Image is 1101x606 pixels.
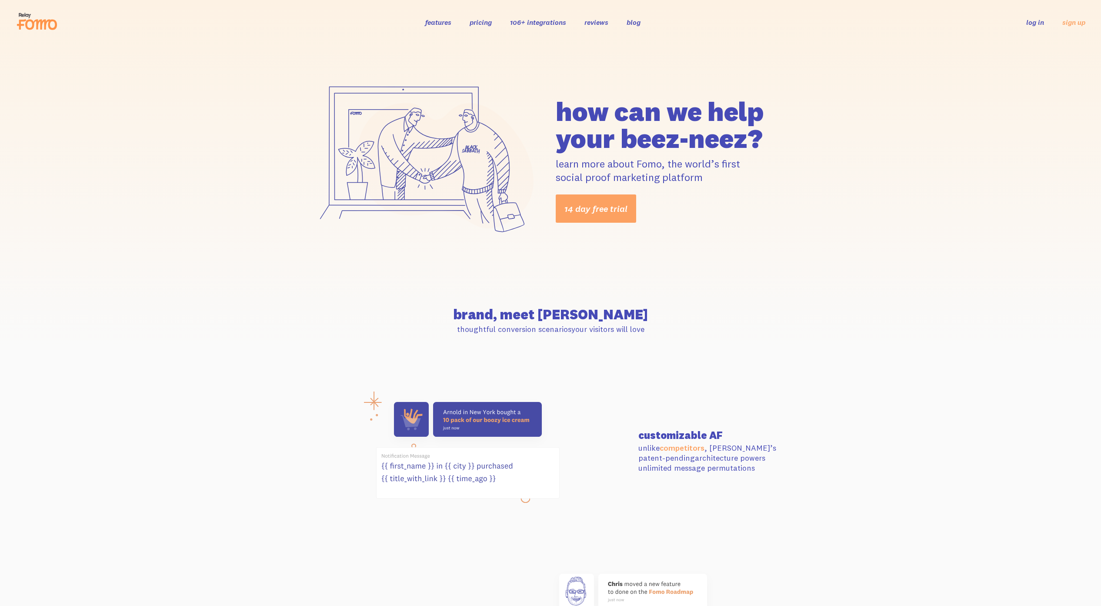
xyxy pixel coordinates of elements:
[1062,18,1085,27] a: sign up
[556,98,793,152] h1: how can we help your beez-neez?
[638,443,793,473] p: unlike , [PERSON_NAME]’s patent-pending architecture powers unlimited message permutations
[308,308,793,321] h2: brand, meet [PERSON_NAME]
[660,443,704,453] a: competitors
[638,430,793,440] h3: customizable AF
[627,18,641,27] a: blog
[425,18,451,27] a: features
[556,194,636,223] a: 14 day free trial
[1026,18,1044,27] a: log in
[510,18,566,27] a: 106+ integrations
[308,324,793,334] p: thoughtful conversion scenarios your visitors will love
[584,18,608,27] a: reviews
[470,18,492,27] a: pricing
[556,157,793,184] p: learn more about Fomo, the world’s first social proof marketing platform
